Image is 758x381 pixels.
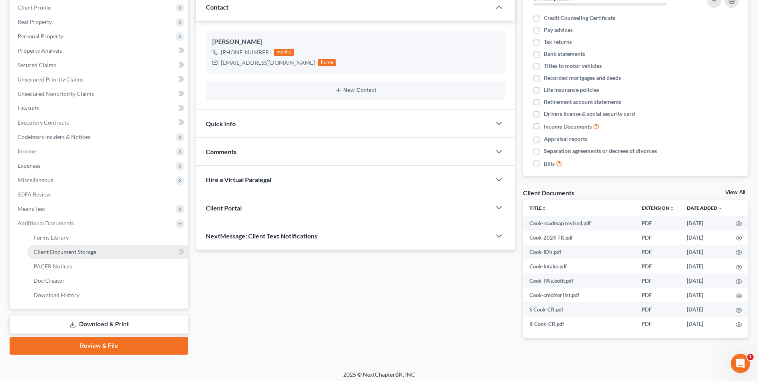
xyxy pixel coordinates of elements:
[11,115,188,130] a: Executory Contracts
[11,101,188,115] a: Lawsuits
[544,147,657,155] span: Separation agreements or decrees of divorces
[544,98,621,106] span: Retirement account statements
[642,205,674,211] a: Extensionunfold_more
[635,245,680,259] td: PDF
[635,230,680,245] td: PDF
[206,148,237,155] span: Comments
[11,58,188,72] a: Secured Claims
[680,317,729,331] td: [DATE]
[34,248,96,255] span: Client Document Storage
[523,230,635,245] td: Cook-2024 TR.pdf
[680,274,729,288] td: [DATE]
[34,277,65,284] span: Doc Creator
[544,26,573,34] span: Pay advices
[680,288,729,302] td: [DATE]
[212,87,499,93] button: New Contact
[212,37,499,47] div: [PERSON_NAME]
[34,234,69,241] span: Forms Library
[544,135,587,143] span: Appraisal reports
[687,205,723,211] a: Date Added expand_more
[221,48,271,56] div: [PHONE_NUMBER]
[11,87,188,101] a: Unsecured Nonpriority Claims
[27,288,188,302] a: Download History
[544,14,615,22] span: Credit Counseling Certificate
[635,288,680,302] td: PDF
[27,274,188,288] a: Doc Creator
[318,59,336,66] div: home
[18,177,53,183] span: Miscellaneous
[544,74,621,82] span: Recorded mortgages and deeds
[544,110,635,118] span: Drivers license & social security card
[680,259,729,274] td: [DATE]
[18,76,84,83] span: Unsecured Priority Claims
[523,189,574,197] div: Client Documents
[11,44,188,58] a: Property Analysis
[18,4,51,11] span: Client Profile
[523,317,635,331] td: R Cook-CR.pdf
[544,62,602,70] span: Titles to motor vehicles
[18,220,74,226] span: Additional Documents
[206,120,236,127] span: Quick Info
[544,123,592,131] span: Income Documents
[18,90,94,97] span: Unsecured Nonpriority Claims
[18,33,63,40] span: Personal Property
[669,206,674,211] i: unfold_more
[10,337,188,355] a: Review & File
[11,187,188,202] a: SOFA Review
[529,205,547,211] a: Titleunfold_more
[725,190,745,195] a: View All
[18,162,40,169] span: Expenses
[206,176,271,183] span: Hire a Virtual Paralegal
[544,86,599,94] span: Life insurance policies
[274,49,294,56] div: mobile
[544,160,555,168] span: Bills
[544,38,572,46] span: Tax returns
[523,216,635,230] td: Cook-roadmap revised.pdf
[523,302,635,317] td: S Cook-CR.pdf
[18,148,36,155] span: Income
[10,315,188,334] a: Download & Print
[718,206,723,211] i: expand_more
[635,302,680,317] td: PDF
[34,263,72,270] span: PACER Notices
[27,245,188,259] a: Client Document Storage
[680,216,729,230] td: [DATE]
[18,205,45,212] span: Means Test
[635,274,680,288] td: PDF
[731,354,750,373] iframe: Intercom live chat
[27,259,188,274] a: PACER Notices
[680,230,729,245] td: [DATE]
[18,133,90,140] span: Codebtors Insiders & Notices
[18,62,56,68] span: Secured Claims
[221,59,315,67] div: [EMAIL_ADDRESS][DOMAIN_NAME]
[18,119,69,126] span: Executory Contracts
[206,204,242,212] span: Client Portal
[635,317,680,331] td: PDF
[18,105,39,111] span: Lawsuits
[11,72,188,87] a: Unsecured Priority Claims
[544,50,585,58] span: Bank statements
[680,245,729,259] td: [DATE]
[747,354,754,360] span: 1
[542,206,547,211] i: unfold_more
[27,230,188,245] a: Forms Library
[206,232,317,240] span: NextMessage: Client Text Notifications
[206,3,229,11] span: Contact
[523,274,635,288] td: Cook-PA's.both.pdf
[18,18,52,25] span: Real Property
[635,259,680,274] td: PDF
[680,302,729,317] td: [DATE]
[523,288,635,302] td: Cook-creditor list.pdf
[34,292,80,298] span: Download History
[18,47,62,54] span: Property Analysis
[18,191,51,198] span: SOFA Review
[635,216,680,230] td: PDF
[523,259,635,274] td: Cook-Intake.pdf
[523,245,635,259] td: Cook-ID's.pdf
